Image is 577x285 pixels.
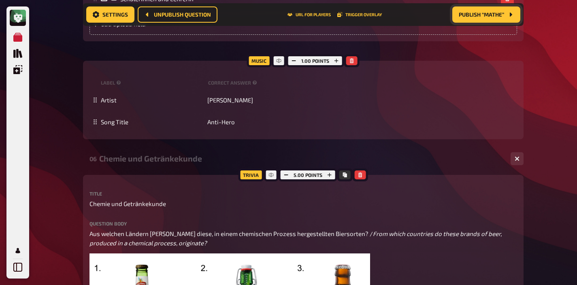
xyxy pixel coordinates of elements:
[101,20,227,28] span: add upload field
[102,12,128,17] span: Settings
[279,168,337,181] div: 5.00 points
[238,168,264,181] div: Trivia
[207,96,253,104] span: [PERSON_NAME]
[89,230,373,237] span: Aus welchen Ländern [PERSON_NAME] diese, in einem chemischen Prozess hergestellten Biersorten? /
[10,242,26,259] a: Profile
[287,12,331,17] button: URL for players
[286,54,344,67] div: 1.00 points
[101,79,205,86] small: label
[337,12,382,17] button: Trigger Overlay
[459,12,504,17] span: Publish “Mathe”
[247,54,271,67] div: Music
[154,12,211,17] span: Unpublish question
[10,45,26,62] a: Quiz Library
[89,155,96,162] div: 06
[89,199,166,208] span: Chemie und Getränkekunde
[89,230,503,247] span: From which countries do these brands of beer, produced in a chemical process, originate?
[339,170,351,179] button: Copy
[89,191,517,196] label: Title
[10,62,26,78] a: Overlays
[86,6,134,23] button: Settings
[101,96,117,104] span: Artist
[138,6,217,23] button: Unpublish question
[207,118,235,125] span: Anti-Hero
[99,154,504,163] div: Chemie und Getränkekunde
[89,221,517,226] label: Question body
[452,6,520,23] button: Publish “Mathe”
[208,79,259,86] small: correct answer
[101,118,128,125] span: Song Title
[10,29,26,45] a: My Quizzes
